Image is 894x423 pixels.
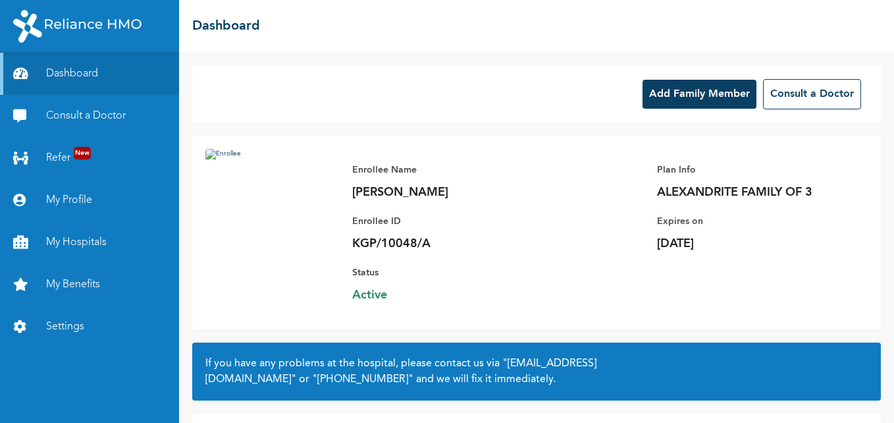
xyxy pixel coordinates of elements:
[657,236,841,252] p: [DATE]
[13,10,142,43] img: RelianceHMO's Logo
[352,287,537,303] span: Active
[205,149,339,307] img: Enrollee
[657,213,841,229] p: Expires on
[74,147,91,159] span: New
[192,16,260,36] h2: Dashboard
[352,162,537,178] p: Enrollee Name
[205,356,868,387] h2: If you have any problems at the hospital, please contact us via or and we will fix it immediately.
[763,79,861,109] button: Consult a Doctor
[657,184,841,200] p: ALEXANDRITE FAMILY OF 3
[352,213,537,229] p: Enrollee ID
[352,184,537,200] p: [PERSON_NAME]
[352,265,537,281] p: Status
[352,236,537,252] p: KGP/10048/A
[657,162,841,178] p: Plan Info
[643,80,756,109] button: Add Family Member
[312,374,413,385] a: "[PHONE_NUMBER]"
